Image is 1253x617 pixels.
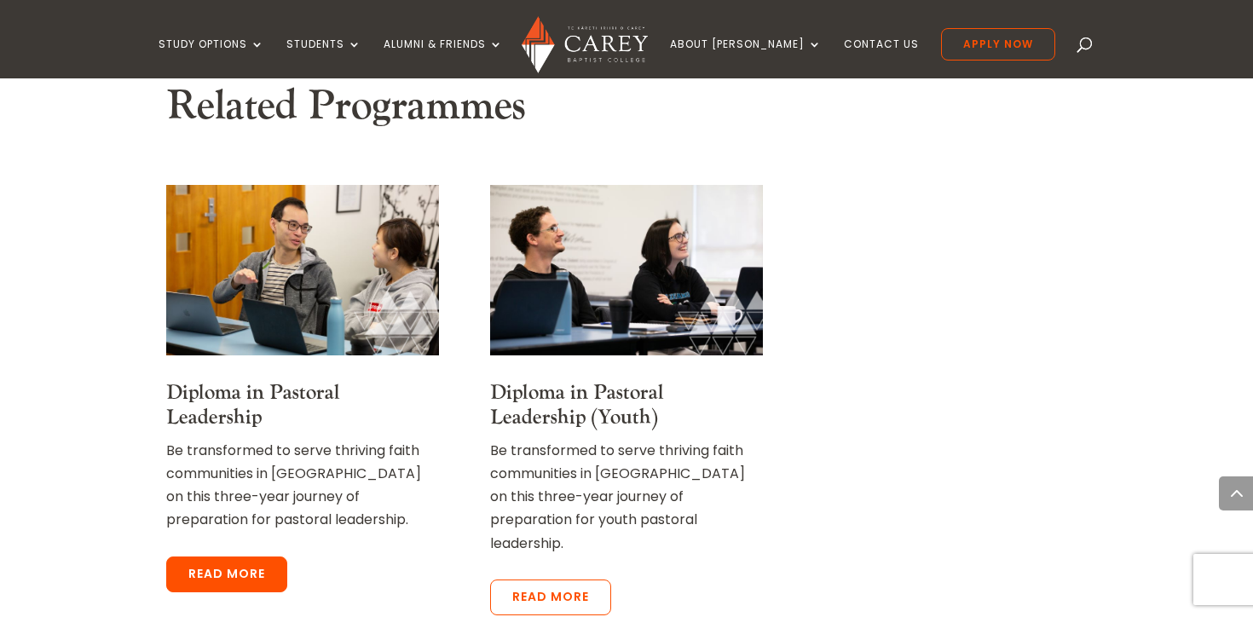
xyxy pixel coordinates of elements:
[490,439,763,555] p: Be transformed to serve thriving faith communities in [GEOGRAPHIC_DATA] on this three-year journe...
[166,379,340,430] a: Diploma in Pastoral Leadership
[490,580,611,615] a: Read more
[166,82,1087,140] h2: Related Programmes
[166,341,439,360] a: Jonathan Chou and Eunice Tong used to promote Diploma in Pastoral Leadership
[286,38,361,78] a: Students
[166,439,439,532] p: Be transformed to serve thriving faith communities in [GEOGRAPHIC_DATA] on this three-year journe...
[522,16,647,73] img: Carey Baptist College
[844,38,919,78] a: Contact Us
[670,38,822,78] a: About [PERSON_NAME]
[159,38,264,78] a: Study Options
[384,38,503,78] a: Alumni & Friends
[166,556,287,592] a: Read more
[490,185,763,355] img: Chris Clark and Susanna Denby used to promote Diploma in Pastoral Leadersip Youth
[941,28,1055,61] a: Apply Now
[490,341,763,360] a: Chris Clark and Susanna Denby used to promote Diploma in Pastoral Leadersip Youth
[166,185,439,355] img: Jonathan Chou and Eunice Tong used to promote Diploma in Pastoral Leadership
[490,379,664,430] a: Diploma in Pastoral Leadership (Youth)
